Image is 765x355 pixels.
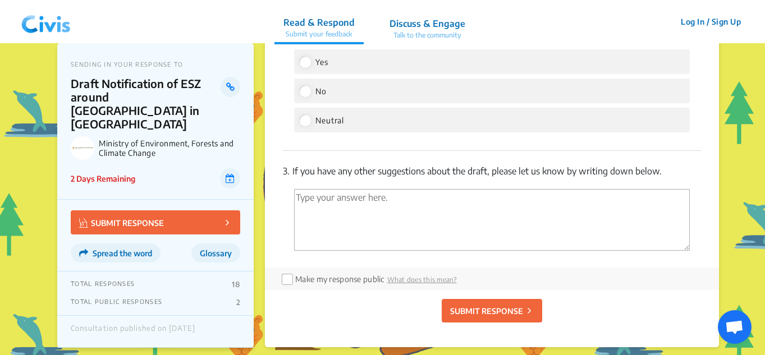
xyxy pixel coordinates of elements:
[93,248,152,258] span: Spread the word
[390,17,465,30] p: Discuss & Engage
[71,298,162,307] p: TOTAL PUBLIC RESPONSES
[300,57,310,67] input: Yes
[71,280,135,289] p: TOTAL RESPONSES
[300,86,310,96] input: No
[283,16,355,29] p: Read & Respond
[300,115,310,125] input: Neutral
[315,116,344,125] span: Neutral
[390,30,465,40] p: Talk to the community
[442,299,542,322] button: SUBMIT RESPONSE
[99,139,240,158] p: Ministry of Environment, Forests and Climate Change
[283,165,290,177] span: 3.
[71,243,161,262] button: Spread the word
[718,310,752,344] a: Open chat
[232,280,240,289] p: 18
[315,86,327,96] span: No
[283,29,355,39] p: Submit your feedback
[283,164,701,178] p: If you have any other suggestions about the draft, please let us know by writing down below.
[191,243,240,262] button: Glossary
[71,61,240,68] p: SENDING IN YOUR RESPONSE TO
[200,248,232,258] span: Glossary
[674,13,748,30] button: Log In / Sign Up
[71,173,135,185] p: 2 Days Remaining
[295,274,384,284] label: Make my response public
[236,298,240,307] p: 2
[71,77,221,131] p: Draft Notification of ESZ around [GEOGRAPHIC_DATA] in [GEOGRAPHIC_DATA]
[294,189,690,251] textarea: 'Type your answer here.' | translate
[79,218,88,228] img: Vector.jpg
[17,5,75,39] img: navlogo.png
[315,57,328,67] span: Yes
[71,324,195,339] div: Consultation published on [DATE]
[71,136,94,160] img: Ministry of Environment, Forests and Climate Change logo
[71,210,240,234] button: SUBMIT RESPONSE
[79,216,164,229] p: SUBMIT RESPONSE
[387,275,457,284] span: What does this mean?
[450,305,523,317] p: SUBMIT RESPONSE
